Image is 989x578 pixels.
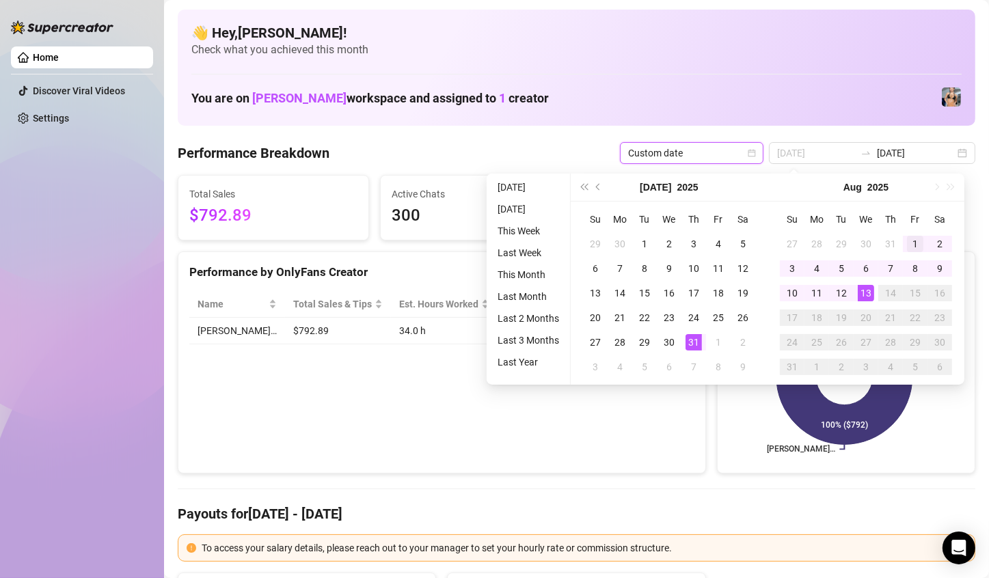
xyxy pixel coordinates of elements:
div: 4 [882,359,899,375]
td: 2025-08-07 [681,355,706,379]
div: 24 [686,309,702,326]
td: 2025-08-21 [878,305,903,330]
td: 2025-09-05 [903,355,927,379]
div: 13 [858,285,874,301]
td: 2025-07-02 [657,232,681,256]
button: Choose a month [843,174,862,201]
div: 19 [833,309,850,326]
th: Name [189,291,285,318]
div: Performance by OnlyFans Creator [189,263,694,281]
th: Su [780,207,804,232]
td: 2025-08-12 [829,281,854,305]
a: Discover Viral Videos [33,85,125,96]
div: 27 [784,236,800,252]
li: Last Month [492,288,565,305]
div: 8 [710,359,727,375]
div: 1 [907,236,923,252]
div: 14 [882,285,899,301]
li: Last 2 Months [492,310,565,327]
button: Choose a month [640,174,671,201]
td: 2025-08-29 [903,330,927,355]
a: Settings [33,113,69,124]
td: 2025-08-27 [854,330,878,355]
div: 15 [907,285,923,301]
td: 2025-07-01 [632,232,657,256]
div: 25 [710,309,727,326]
td: 2025-07-19 [731,281,755,305]
div: 15 [636,285,653,301]
div: 2 [833,359,850,375]
button: Previous month (PageUp) [591,174,606,201]
td: 2025-08-22 [903,305,927,330]
div: 4 [612,359,628,375]
div: 29 [907,334,923,350]
div: 30 [858,236,874,252]
h4: 👋 Hey, [PERSON_NAME] ! [191,23,962,42]
td: 2025-08-15 [903,281,927,305]
td: 2025-08-03 [583,355,608,379]
th: Tu [829,207,854,232]
th: We [657,207,681,232]
div: 19 [735,285,751,301]
div: 20 [858,309,874,326]
div: 10 [784,285,800,301]
span: $792.89 [189,203,357,229]
td: 2025-07-06 [583,256,608,281]
div: 26 [833,334,850,350]
span: exclamation-circle [187,543,196,553]
h4: Performance Breakdown [178,143,329,163]
td: 2025-07-03 [681,232,706,256]
div: 4 [710,236,727,252]
div: 5 [735,236,751,252]
td: 2025-07-20 [583,305,608,330]
td: 2025-07-23 [657,305,681,330]
img: logo-BBDzfeDw.svg [11,20,113,34]
div: 31 [882,236,899,252]
td: 2025-08-31 [780,355,804,379]
div: 3 [858,359,874,375]
div: 20 [587,309,604,326]
div: 28 [612,334,628,350]
td: 2025-08-06 [854,256,878,281]
td: 34.0 h [391,318,498,344]
div: 4 [809,260,825,277]
div: 17 [784,309,800,326]
div: 18 [809,309,825,326]
td: 2025-07-07 [608,256,632,281]
td: 2025-07-27 [780,232,804,256]
div: 31 [784,359,800,375]
div: 3 [686,236,702,252]
td: 2025-07-29 [632,330,657,355]
div: 6 [587,260,604,277]
button: Last year (Control + left) [576,174,591,201]
td: 2025-08-08 [903,256,927,281]
td: 2025-07-10 [681,256,706,281]
li: Last Week [492,245,565,261]
div: 23 [932,309,948,326]
div: Est. Hours Worked [399,297,478,312]
td: 2025-08-13 [854,281,878,305]
td: 2025-07-21 [608,305,632,330]
td: 2025-08-07 [878,256,903,281]
div: Open Intercom Messenger [943,532,975,564]
th: Su [583,207,608,232]
div: 22 [907,309,923,326]
div: 16 [661,285,677,301]
div: 27 [858,334,874,350]
div: 27 [587,334,604,350]
td: 2025-08-25 [804,330,829,355]
th: Mo [608,207,632,232]
th: Th [681,207,706,232]
th: Mo [804,207,829,232]
td: 2025-08-01 [706,330,731,355]
td: 2025-08-10 [780,281,804,305]
span: Total Sales [189,187,357,202]
td: 2025-08-06 [657,355,681,379]
th: Tu [632,207,657,232]
li: This Month [492,266,565,283]
td: 2025-07-04 [706,232,731,256]
div: 18 [710,285,727,301]
td: 2025-09-06 [927,355,952,379]
td: 2025-08-23 [927,305,952,330]
td: 2025-08-24 [780,330,804,355]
